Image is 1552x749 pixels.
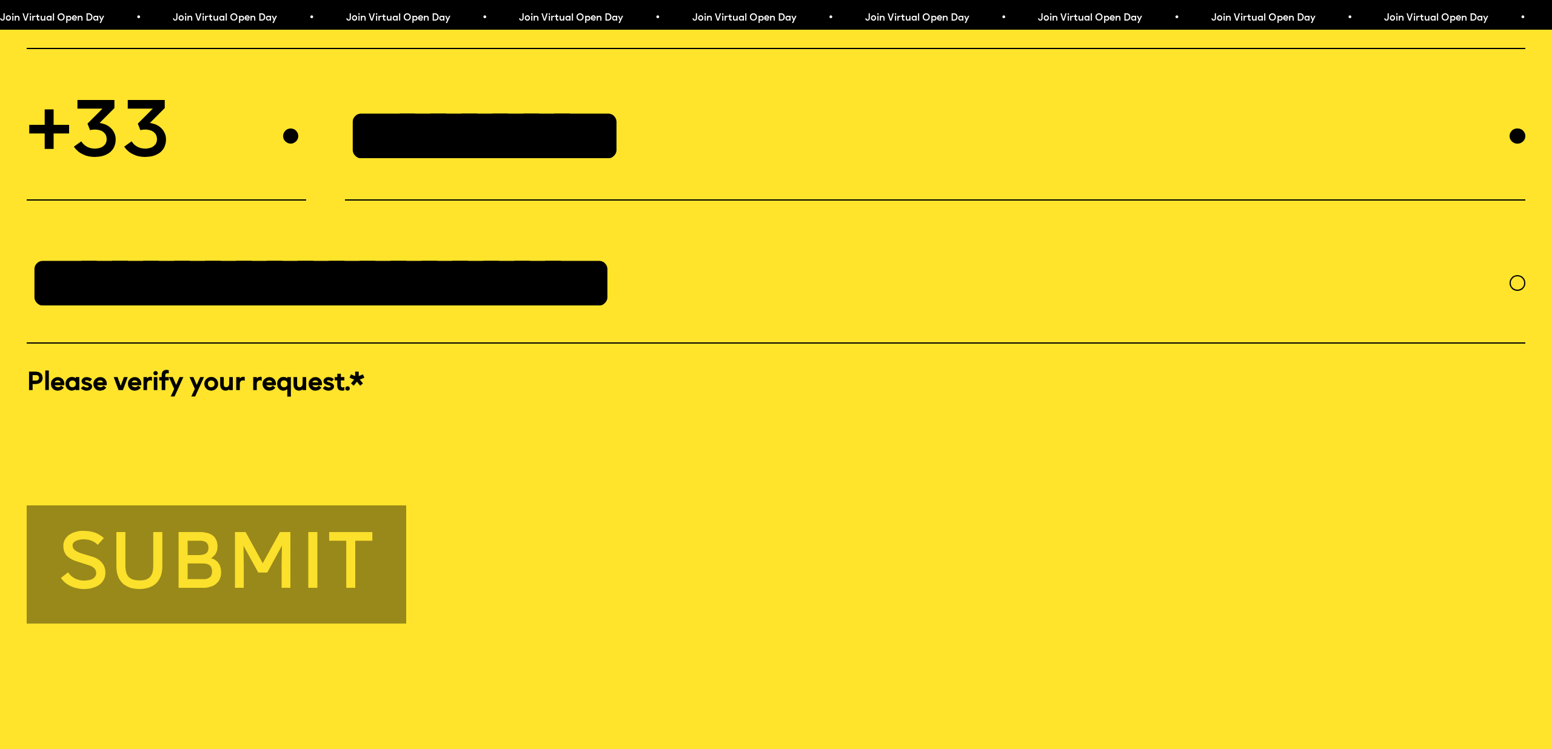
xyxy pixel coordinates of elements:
[1347,13,1353,23] span: •
[27,505,406,624] button: Submit
[1520,13,1525,23] span: •
[27,367,1525,401] label: Please verify your request.
[27,404,211,451] iframe: reCAPTCHA
[1174,13,1179,23] span: •
[1001,13,1006,23] span: •
[309,13,314,23] span: •
[828,13,833,23] span: •
[482,13,487,23] span: •
[136,13,141,23] span: •
[655,13,660,23] span: •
